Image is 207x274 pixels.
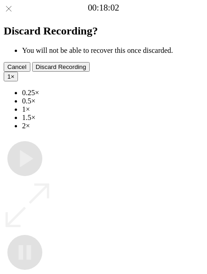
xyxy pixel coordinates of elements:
[7,73,11,80] span: 1
[22,114,203,122] li: 1.5×
[32,62,90,72] button: Discard Recording
[88,3,119,13] a: 00:18:02
[22,105,203,114] li: 1×
[4,62,30,72] button: Cancel
[22,89,203,97] li: 0.25×
[4,72,18,81] button: 1×
[22,46,203,55] li: You will not be able to recover this once discarded.
[4,25,203,37] h2: Discard Recording?
[22,97,203,105] li: 0.5×
[22,122,203,130] li: 2×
